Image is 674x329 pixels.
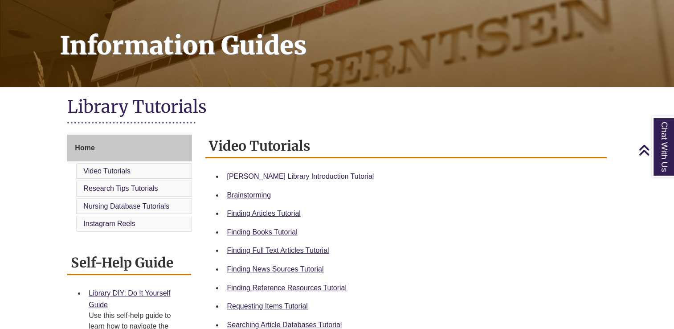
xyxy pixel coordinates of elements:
a: Finding Full Text Articles Tutorial [227,247,329,254]
div: Guide Page Menu [67,135,192,234]
a: Requesting Items Tutorial [227,302,307,310]
h1: Library Tutorials [67,96,606,119]
a: Finding News Sources Tutorial [227,265,323,273]
a: Home [67,135,192,161]
a: Instagram Reels [83,220,135,227]
a: Nursing Database Tutorials [83,202,169,210]
a: Back to Top [638,144,672,156]
a: Searching Article Databases Tutorial [227,321,342,329]
span: Home [75,144,94,152]
a: [PERSON_NAME] Library Introduction Tutorial [227,173,374,180]
a: Brainstorming [227,191,271,199]
a: Video Tutorials [83,167,131,175]
h2: Video Tutorials [205,135,606,158]
a: Library DIY: Do It Yourself Guide [89,289,170,308]
a: Finding Books Tutorial [227,228,297,236]
a: Finding Articles Tutorial [227,210,300,217]
a: Finding Reference Resources Tutorial [227,284,347,292]
h2: Self-Help Guide [67,251,191,275]
a: Research Tips Tutorials [83,185,158,192]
